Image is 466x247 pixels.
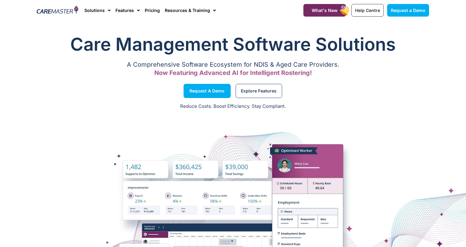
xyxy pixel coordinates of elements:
span: Explore Features [241,89,277,92]
a: Request a Demo [184,84,231,98]
p: Reduce Costs. Boost Efficiency. Stay Compliant. [4,103,462,110]
h1: Care Management Software Solutions [37,32,429,57]
span: Request a Demo [391,8,425,13]
span: Request a Demo [189,89,225,92]
a: Request a Demo [387,4,429,17]
span: What's New [312,8,338,13]
a: Help Centre [351,4,384,17]
a: Explore Features [236,84,282,98]
img: CareMaster Logo [37,6,78,15]
span: Now Featuring Advanced AI for Intelligent Rostering! [154,69,312,76]
a: What's New [303,4,346,17]
p: A Comprehensive Software Ecosystem for NDIS & Aged Care Providers. [37,63,429,67]
span: Help Centre [355,8,380,13]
